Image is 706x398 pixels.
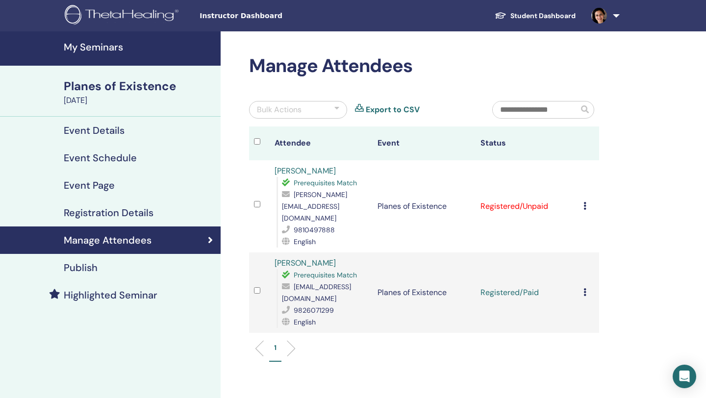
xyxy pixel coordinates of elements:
[673,365,696,388] div: Open Intercom Messenger
[294,306,334,315] span: 9826071299
[366,104,420,116] a: Export to CSV
[64,41,215,53] h4: My Seminars
[64,234,151,246] h4: Manage Attendees
[476,126,579,160] th: Status
[274,343,277,353] p: 1
[282,282,351,303] span: [EMAIL_ADDRESS][DOMAIN_NAME]
[64,152,137,164] h4: Event Schedule
[294,237,316,246] span: English
[58,78,221,106] a: Planes of Existence[DATE]
[275,166,336,176] a: [PERSON_NAME]
[257,104,302,116] div: Bulk Actions
[495,11,506,20] img: graduation-cap-white.svg
[64,95,215,106] div: [DATE]
[64,179,115,191] h4: Event Page
[275,258,336,268] a: [PERSON_NAME]
[64,289,157,301] h4: Highlighted Seminar
[487,7,583,25] a: Student Dashboard
[64,124,125,136] h4: Event Details
[200,11,347,21] span: Instructor Dashboard
[591,8,607,24] img: default.jpg
[64,78,215,95] div: Planes of Existence
[294,178,357,187] span: Prerequisites Match
[373,126,476,160] th: Event
[294,318,316,326] span: English
[294,225,335,234] span: 9810497888
[373,160,476,252] td: Planes of Existence
[373,252,476,333] td: Planes of Existence
[270,126,373,160] th: Attendee
[294,271,357,279] span: Prerequisites Match
[65,5,182,27] img: logo.png
[249,55,599,77] h2: Manage Attendees
[64,262,98,274] h4: Publish
[282,190,347,223] span: [PERSON_NAME][EMAIL_ADDRESS][DOMAIN_NAME]
[64,207,153,219] h4: Registration Details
